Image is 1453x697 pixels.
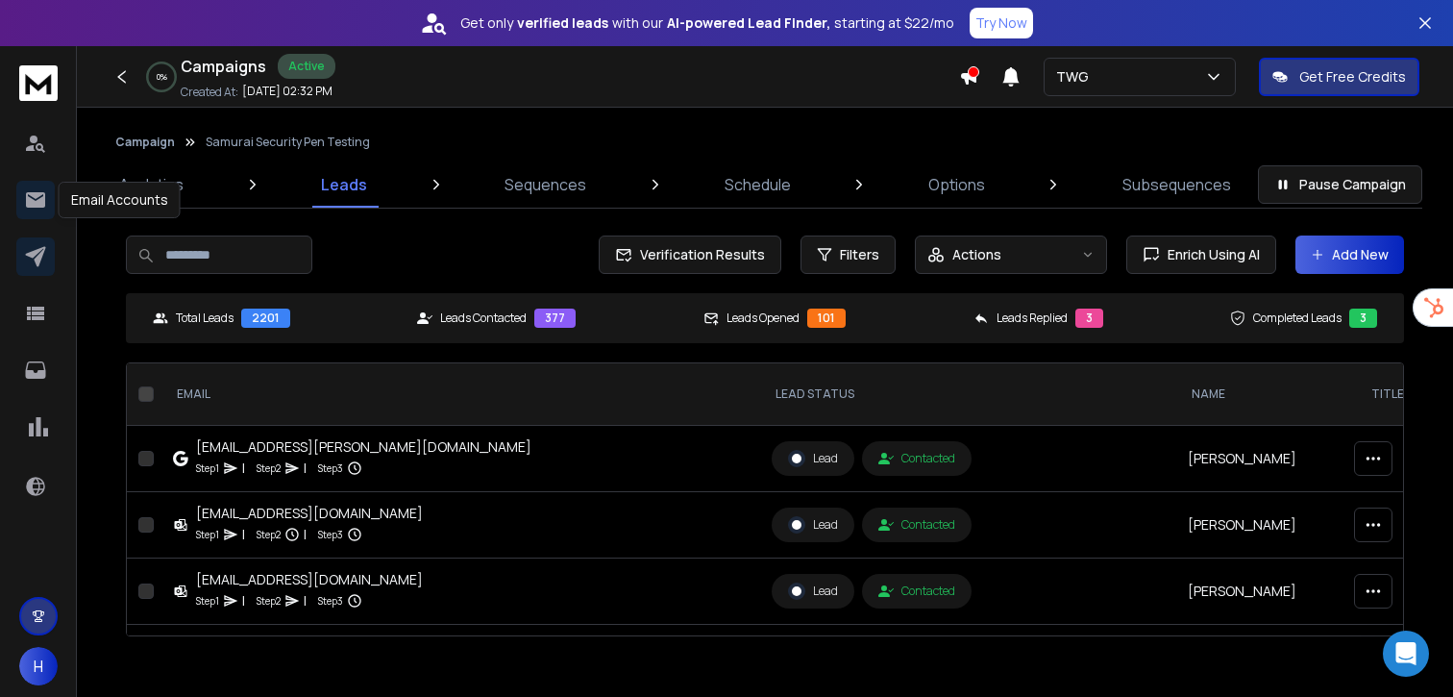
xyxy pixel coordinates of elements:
p: Step 2 [257,459,281,478]
p: Get Free Credits [1299,67,1406,87]
p: [DATE] 02:32 PM [242,84,332,99]
a: Schedule [713,162,802,208]
p: Step 1 [196,459,219,478]
span: Enrich Using AI [1160,245,1260,264]
div: Email Accounts [59,182,181,218]
p: Step 3 [318,459,343,478]
div: 2201 [241,309,290,328]
p: Subsequences [1122,173,1231,196]
p: Leads Opened [726,311,800,326]
a: Options [917,162,997,208]
div: Lead [788,583,838,600]
p: Step 3 [318,591,343,610]
p: Created At: [181,85,238,100]
button: Campaign [115,135,175,150]
p: Analytics [119,173,184,196]
div: Contacted [878,451,955,466]
button: H [19,647,58,685]
div: 377 [534,309,576,328]
button: Enrich Using AI [1126,236,1276,274]
p: | [304,591,307,610]
p: Samurai Security Pen Testing [206,135,370,150]
div: Contacted [878,517,955,533]
td: [PERSON_NAME] [1176,426,1356,492]
span: Verification Results [632,245,765,264]
button: Verification Results [599,236,781,274]
p: Options [928,173,985,196]
p: Step 2 [257,525,281,544]
a: Leads [309,162,379,208]
div: 3 [1075,309,1103,328]
a: Subsequences [1111,162,1243,208]
td: [PERSON_NAME] [1176,492,1356,559]
button: Get Free Credits [1259,58,1419,96]
button: Filters [800,236,896,274]
p: Sequences [505,173,586,196]
p: Step 2 [257,591,281,610]
div: 101 [807,309,846,328]
td: [PERSON_NAME] [1176,559,1356,625]
p: Leads Replied [997,311,1068,326]
p: Leads Contacted [440,311,527,326]
button: Try Now [970,8,1033,38]
p: Try Now [975,13,1027,33]
th: NAME [1176,363,1356,426]
p: Completed Leads [1253,311,1342,326]
th: LEAD STATUS [760,363,1176,426]
p: Schedule [725,173,791,196]
button: Pause Campaign [1258,165,1422,204]
div: Lead [788,450,838,467]
p: | [304,525,307,544]
div: Active [278,54,335,79]
div: Open Intercom Messenger [1383,631,1429,677]
p: Step 3 [318,525,343,544]
p: Get only with our starting at $22/mo [460,13,954,33]
strong: AI-powered Lead Finder, [667,13,830,33]
p: Total Leads [176,311,234,326]
a: Sequences [493,162,598,208]
div: [EMAIL_ADDRESS][DOMAIN_NAME] [196,570,423,589]
span: Filters [840,245,879,264]
a: Analytics [108,162,195,208]
p: Step 1 [196,525,219,544]
div: [EMAIL_ADDRESS][PERSON_NAME][DOMAIN_NAME] [196,437,531,457]
h1: Campaigns [181,55,266,78]
div: 3 [1349,309,1377,328]
p: TWG [1056,67,1096,87]
th: EMAIL [161,363,760,426]
p: | [304,459,307,478]
p: | [242,525,245,544]
td: [PERSON_NAME] [1176,625,1356,691]
strong: verified leads [517,13,608,33]
p: | [242,459,245,478]
div: [EMAIL_ADDRESS][DOMAIN_NAME] [196,504,423,523]
p: Leads [321,173,367,196]
button: Add New [1295,236,1404,274]
p: Step 1 [196,591,219,610]
p: Actions [952,245,1001,264]
img: logo [19,65,58,101]
div: Lead [788,516,838,534]
p: | [242,591,245,610]
p: 0 % [157,71,167,83]
div: Contacted [878,584,955,599]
